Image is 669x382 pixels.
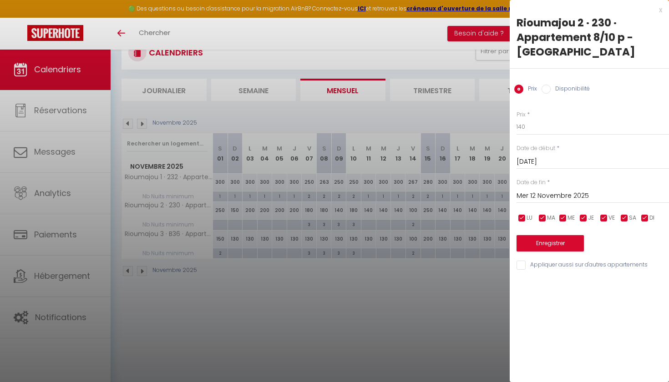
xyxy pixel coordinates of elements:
button: Enregistrer [517,235,584,251]
label: Disponibilité [551,85,590,95]
span: JE [588,214,594,222]
label: Prix [517,111,526,119]
span: SA [629,214,636,222]
div: x [510,5,662,15]
div: Rioumajou 2 · 230 · Appartement 8/10 p - [GEOGRAPHIC_DATA] [517,15,662,59]
span: VE [608,214,615,222]
span: MA [547,214,555,222]
label: Date de fin [517,178,546,187]
span: LU [527,214,532,222]
button: Ouvrir le widget de chat LiveChat [7,4,35,31]
span: ME [568,214,575,222]
label: Prix [523,85,537,95]
label: Date de début [517,144,555,153]
iframe: Chat [630,341,662,375]
span: DI [649,214,654,222]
